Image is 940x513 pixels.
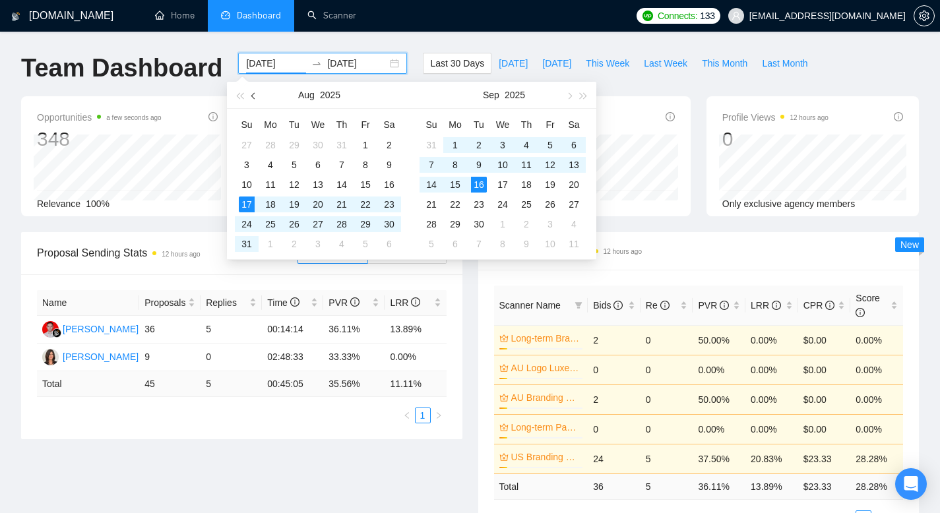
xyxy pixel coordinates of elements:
span: Last Week [644,56,687,71]
span: info-circle [720,301,729,310]
span: Proposals [144,295,185,310]
td: 00:14:14 [262,316,323,344]
span: crown [499,334,509,343]
div: 4 [263,157,278,173]
div: 27 [239,137,255,153]
td: 2025-09-28 [420,214,443,234]
a: US Branding Luxe scanner [511,450,580,464]
span: Scanner Name [499,300,561,311]
div: 6 [566,137,582,153]
td: 2025-08-05 [282,155,306,175]
div: 29 [358,216,373,232]
td: 2025-09-18 [515,175,538,195]
div: 29 [447,216,463,232]
div: 31 [423,137,439,153]
div: 20 [566,177,582,193]
div: 1 [495,216,511,232]
div: 22 [447,196,463,212]
td: 2025-10-09 [515,234,538,254]
div: 29 [286,137,302,153]
div: 26 [542,196,558,212]
div: 5 [286,157,302,173]
input: Start date [246,56,306,71]
td: 2025-09-25 [515,195,538,214]
td: 0 [201,344,262,371]
td: 2025-09-10 [491,155,515,175]
td: 2025-09-08 [443,155,467,175]
td: 5 [201,316,262,344]
span: [DATE] [542,56,571,71]
span: Connects: [658,9,697,23]
td: 2025-10-05 [420,234,443,254]
div: 16 [471,177,487,193]
div: 11 [263,177,278,193]
button: This Week [579,53,637,74]
div: 30 [381,216,397,232]
div: 10 [239,177,255,193]
td: 2025-09-04 [515,135,538,155]
td: 2025-10-10 [538,234,562,254]
span: info-circle [350,297,360,307]
td: 2025-08-03 [235,155,259,175]
th: Su [420,114,443,135]
div: [PERSON_NAME] [63,322,139,336]
span: Bids [593,300,623,311]
th: Fr [354,114,377,135]
span: Scanner Breakdown [494,243,904,259]
td: 2025-09-02 [282,234,306,254]
span: swap-right [311,58,322,69]
td: 9 [139,344,201,371]
td: 2025-09-26 [538,195,562,214]
div: 3 [495,137,511,153]
time: 12 hours ago [162,251,200,258]
span: 133 [700,9,714,23]
div: 19 [286,196,302,212]
span: Opportunities [37,109,162,125]
td: 2025-08-26 [282,214,306,234]
td: 0 [588,355,641,384]
input: End date [327,56,387,71]
th: Sa [562,114,586,135]
td: 2025-09-22 [443,195,467,214]
a: searchScanner [307,10,356,21]
td: 2025-08-31 [235,234,259,254]
div: 8 [447,157,463,173]
div: 14 [334,177,350,193]
span: filter [575,301,582,309]
time: a few seconds ago [106,114,161,121]
div: 5 [358,236,373,252]
div: 30 [310,137,326,153]
span: PVR [329,297,360,308]
td: 2025-10-04 [562,214,586,234]
div: 9 [471,157,487,173]
div: 18 [518,177,534,193]
div: 23 [381,196,397,212]
span: user [732,11,741,20]
div: 25 [518,196,534,212]
div: 25 [263,216,278,232]
td: 2025-09-17 [491,175,515,195]
td: 2025-07-28 [259,135,282,155]
td: 2025-08-18 [259,195,282,214]
td: $0.00 [798,355,851,384]
span: left [403,411,411,419]
td: 2025-08-11 [259,175,282,195]
div: 4 [518,137,534,153]
div: 7 [334,157,350,173]
div: 27 [566,196,582,212]
a: AU Branding Luxe scanner [511,390,580,405]
td: 2025-08-24 [235,214,259,234]
div: 15 [447,177,463,193]
td: 2025-09-14 [420,175,443,195]
td: 2025-08-10 [235,175,259,195]
li: 1 [415,407,431,423]
span: info-circle [825,301,834,310]
div: 5 [423,236,439,252]
button: 2025 [320,82,340,108]
td: 0 [641,355,693,384]
div: 6 [381,236,397,252]
th: Tu [282,114,306,135]
th: Mo [443,114,467,135]
span: This Month [702,56,747,71]
td: 2025-09-01 [259,234,282,254]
